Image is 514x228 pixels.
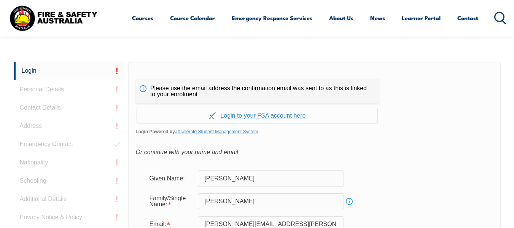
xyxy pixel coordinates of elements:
img: Log in withaxcelerate [209,112,216,119]
div: Or continue with your name and email [135,147,493,158]
a: Contact [457,9,478,27]
a: Info [344,196,355,207]
a: Emergency Response Services [232,9,312,27]
a: News [370,9,385,27]
a: Course Calendar [170,9,215,27]
div: Please use the email address the confirmation email was sent to as this is linked to your enrolment [135,79,379,104]
a: aXcelerate Student Management System [175,129,258,134]
a: Learner Portal [402,9,441,27]
div: Given Name: [143,171,198,185]
span: Login Powered by [135,126,493,137]
a: About Us [329,9,353,27]
div: Family/Single Name is required. [143,191,198,212]
a: Courses [132,9,153,27]
a: Login [14,62,125,80]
